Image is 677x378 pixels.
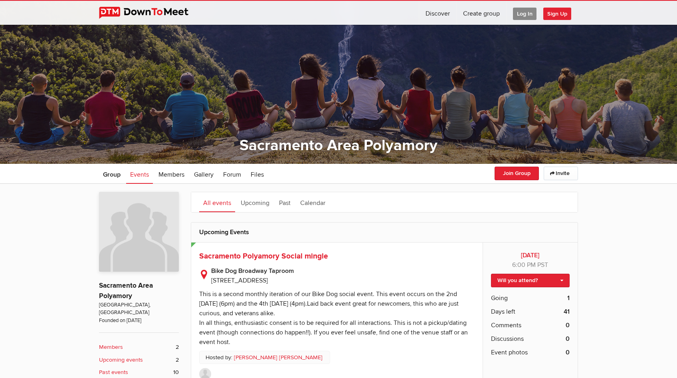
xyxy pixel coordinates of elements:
a: Group [99,164,125,184]
span: [GEOGRAPHIC_DATA], [GEOGRAPHIC_DATA] [99,301,179,317]
a: Sign Up [543,1,578,25]
span: 6:00 PM [512,261,536,269]
b: 41 [564,307,570,316]
a: Forum [219,164,245,184]
img: Sacramento Area Polyamory [99,192,179,272]
b: Bike Dog Broadway Taproom [211,266,475,276]
b: Past events [99,368,128,377]
b: 1 [567,293,570,303]
b: 0 [566,320,570,330]
a: Sacramento Polyamory Social mingle [199,251,328,261]
span: America/Los_Angeles [537,261,548,269]
h2: Upcoming Events [199,223,570,242]
span: Forum [223,171,241,179]
a: Files [247,164,268,184]
span: Going [491,293,508,303]
a: Discover [419,1,456,25]
a: Sacramento Area Polyamory [99,281,153,300]
a: Members [154,164,188,184]
a: Calendar [296,192,329,212]
span: Gallery [194,171,214,179]
div: This is a second monthly iteration of our Bike Dog social event. This event occurs on the 2nd [DA... [199,290,468,346]
b: 0 [566,348,570,357]
b: Members [99,343,123,352]
img: DownToMeet [99,7,201,19]
span: Comments [491,320,521,330]
a: Invite [544,167,578,180]
p: Hosted by: [199,351,330,364]
span: 10 [173,368,179,377]
b: 0 [566,334,570,344]
a: Will you attend? [491,274,570,287]
a: Events [126,164,153,184]
span: Events [130,171,149,179]
span: Files [251,171,264,179]
a: Past events 10 [99,368,179,377]
a: Create group [457,1,506,25]
button: Join Group [495,167,539,180]
span: 2 [176,356,179,364]
a: Upcoming [237,192,273,212]
a: Members 2 [99,343,179,352]
span: Days left [491,307,515,316]
a: Gallery [190,164,218,184]
span: Sign Up [543,8,571,20]
a: Past [275,192,295,212]
span: Discussions [491,334,524,344]
b: [DATE] [491,251,570,260]
span: Group [103,171,121,179]
span: [STREET_ADDRESS] [211,277,268,284]
a: Upcoming events 2 [99,356,179,364]
span: 2 [176,343,179,352]
span: Members [158,171,184,179]
span: Founded on [DATE] [99,317,179,324]
span: Log In [513,8,536,20]
span: Event photos [491,348,528,357]
a: Log In [507,1,543,25]
a: [PERSON_NAME] [PERSON_NAME] [234,353,323,362]
a: Sacramento Area Polyamory [240,136,437,155]
a: All events [199,192,235,212]
b: Upcoming events [99,356,143,364]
